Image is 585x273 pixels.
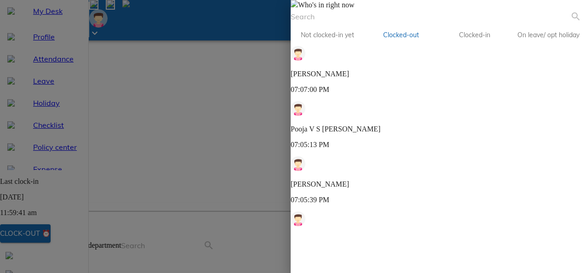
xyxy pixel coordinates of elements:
[296,29,359,41] span: Not clocked-in yet
[291,211,305,226] img: weLlBVrZJxSdAAAAABJRU5ErkJggg==
[291,101,305,116] img: weLlBVrZJxSdAAAAABJRU5ErkJggg==
[443,29,506,41] span: Clocked-in
[291,125,585,133] p: Pooja V S [PERSON_NAME]
[291,180,585,188] p: [PERSON_NAME]
[291,141,585,149] p: 07:05:13 PM
[298,1,354,9] span: Who's in right now
[291,156,305,171] img: weLlBVrZJxSdAAAAABJRU5ErkJggg==
[517,29,579,41] span: On leave/ opt holiday
[370,29,432,41] span: Clocked-out
[291,235,585,244] p: [PERSON_NAME] M
[291,70,585,78] p: [PERSON_NAME]
[291,85,585,94] p: 07:07:00 PM
[291,46,305,61] img: weLlBVrZJxSdAAAAABJRU5ErkJggg==
[291,9,570,24] input: Search
[291,196,585,204] p: 07:05:39 PM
